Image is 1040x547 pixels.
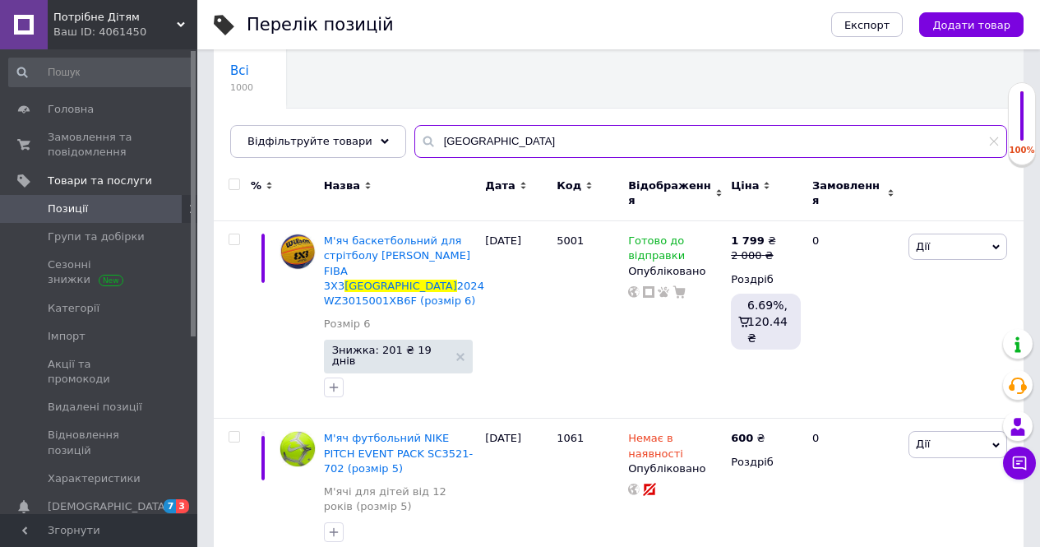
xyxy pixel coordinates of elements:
b: 1 799 [731,234,765,247]
span: Характеристики [48,471,141,486]
div: 2 000 ₴ [731,248,776,263]
span: 1000 [230,81,253,94]
span: % [251,178,261,193]
span: Головна [48,102,94,117]
span: 1061 [557,432,584,444]
b: 600 [731,432,753,444]
span: М'яч баскетбольний для стрітболу [PERSON_NAME] FIBA 3X3 [324,234,470,292]
span: Категорії [48,301,99,316]
div: Ваш ID: 4061450 [53,25,197,39]
div: Опубліковано [628,461,723,476]
a: М'яч футбольний NIKE PITCH EVENT PACK SC3521-702 (розмір 5) [324,432,473,474]
span: Немає в наявності [628,432,683,464]
span: Замовлення [812,178,883,208]
span: Код [557,178,581,193]
div: Опубліковано [628,264,723,279]
div: ₴ [731,431,765,446]
span: Відображення [628,178,711,208]
button: Додати товар [919,12,1024,37]
span: Дії [916,438,930,450]
span: Готово до відправки [628,234,685,267]
div: 100% [1009,145,1035,156]
span: 5001 [557,234,584,247]
input: Пошук по назві позиції, артикулу і пошуковим запитам [414,125,1007,158]
div: 0 [802,221,904,419]
span: 3 [176,499,189,513]
div: Перелік позицій [247,16,394,34]
span: Замовлення та повідомлення [48,130,152,160]
div: Роздріб [731,455,798,470]
span: 7 [164,499,177,513]
input: Пошук [8,58,194,87]
span: Товари та послуги [48,174,152,188]
button: Чат з покупцем [1003,447,1036,480]
span: Сезонні знижки [48,257,152,287]
div: ₴ [731,234,776,248]
a: Розмір 6 [324,317,371,331]
span: 2024 WZ3015001XB6F (розмір 6) [324,280,484,307]
span: 6.69%, 120.44 ₴ [747,299,788,345]
span: Експорт [844,19,890,31]
span: Додати товар [932,19,1010,31]
span: Імпорт [48,329,86,344]
img: Мяч футбольный NIKE PITCH EVENT PACK SC3521-702 (размер 5) [280,431,316,467]
span: Групи та добірки [48,229,145,244]
a: М'ячі для дітей від 12 років (розмір 5) [324,484,477,514]
span: Видалені позиції [48,400,142,415]
span: Потрібне Дітям [53,10,177,25]
span: Відновлення позицій [48,428,152,457]
button: Експорт [831,12,904,37]
span: Позиції [48,202,88,216]
img: Мяч баскетбольный для стритбола Wilson FIBA 3X3 Paris 2024 WZ3015001XB6F (размер 6) [280,234,316,270]
span: [GEOGRAPHIC_DATA] [344,280,457,292]
span: Дата [485,178,515,193]
span: Назва [324,178,360,193]
span: Знижка: 201 ₴ 19 днів [332,345,448,366]
span: Ціна [731,178,759,193]
span: [DEMOGRAPHIC_DATA] [48,499,169,514]
div: Роздріб [731,272,798,287]
span: Акції та промокоди [48,357,152,387]
span: Всі [230,63,249,78]
a: М'яч баскетбольний для стрітболу [PERSON_NAME] FIBA 3X3[GEOGRAPHIC_DATA]2024 WZ3015001XB6F (розмі... [324,234,484,307]
span: Дії [916,240,930,253]
span: Відфільтруйте товари [247,135,372,147]
div: [DATE] [481,221,552,419]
